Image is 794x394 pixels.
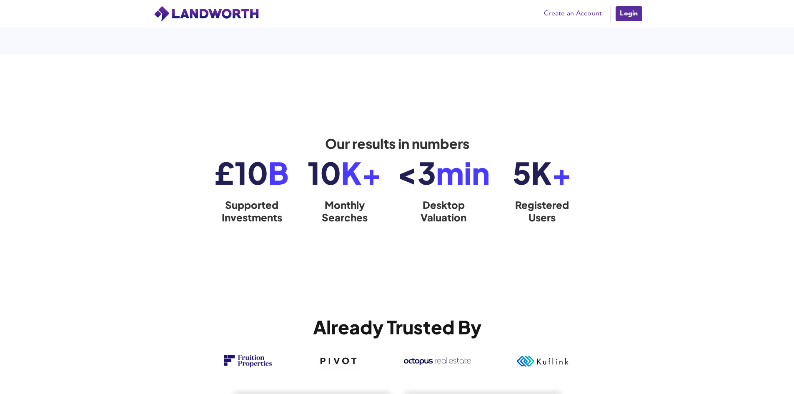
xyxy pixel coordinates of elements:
img: OE logo [317,354,360,369]
div: <3 [397,155,490,190]
h3: Monthly Searches [304,198,386,223]
span: min [436,153,490,191]
a: Login [615,5,643,22]
img: Ephicient logo [515,354,571,369]
h3: Registered Users [501,198,583,223]
div: Already Trusted By [201,301,593,336]
img: 2020INC logo [404,357,471,365]
span: B [268,153,289,191]
div: £10 [211,155,293,190]
h2: Our results in numbers [272,136,522,151]
h3: Desktop Valuation [397,198,490,223]
h3: Supported Investments [211,198,293,223]
a: Create an Account [540,8,606,20]
span: K+ [341,153,382,191]
span: + [551,153,572,191]
div: 10 [304,155,386,190]
img: AriseHealth logo [223,354,273,369]
div: 5K [501,155,583,190]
